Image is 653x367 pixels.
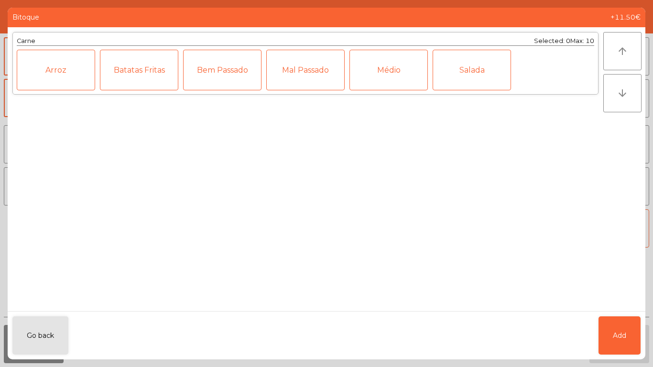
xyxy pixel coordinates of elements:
[599,316,641,355] button: Add
[570,37,594,44] span: Max: 10
[12,12,39,22] span: Bitoque
[433,50,511,90] div: Salada
[603,32,642,70] button: arrow_upward
[17,50,95,90] div: Arroz
[610,12,641,22] span: +11.50€
[613,331,626,341] span: Add
[617,45,628,57] i: arrow_upward
[17,36,35,45] div: Carne
[534,37,570,44] span: Selected: 0
[266,50,345,90] div: Mal Passado
[349,50,428,90] div: Médio
[183,50,261,90] div: Bem Passado
[617,87,628,99] i: arrow_downward
[12,316,68,355] button: Go back
[100,50,178,90] div: Batatas Fritas
[603,74,642,112] button: arrow_downward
